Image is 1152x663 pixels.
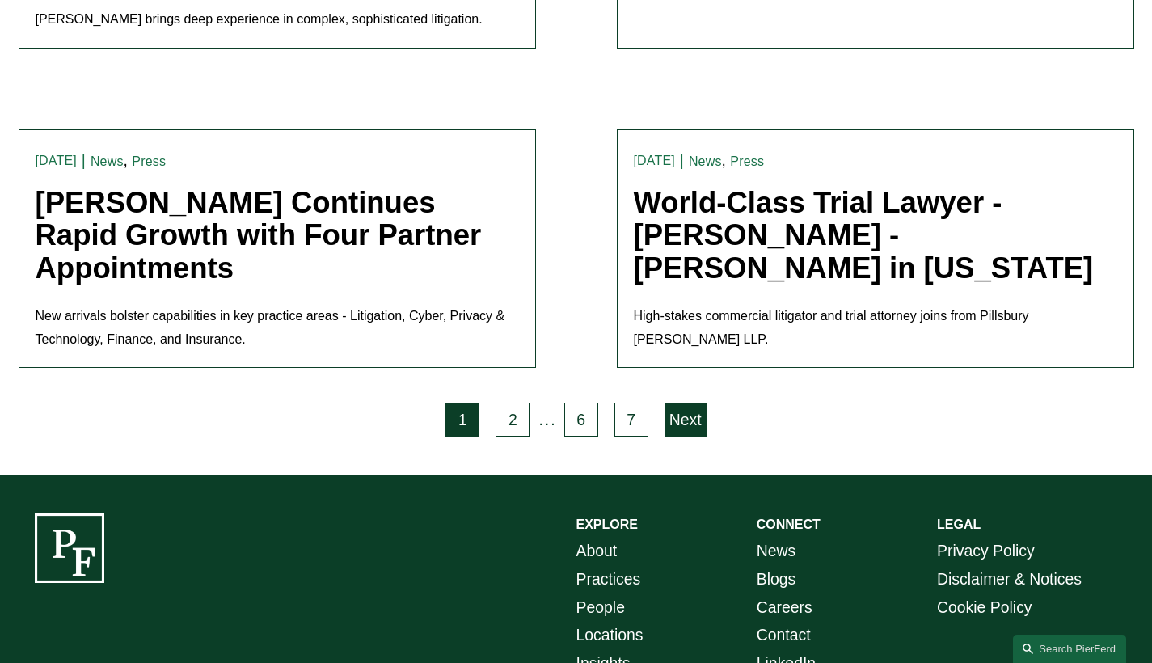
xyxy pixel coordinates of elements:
[730,154,764,168] a: Press
[576,565,641,593] a: Practices
[757,593,812,622] a: Careers
[757,537,796,565] a: News
[1013,635,1126,663] a: Search this site
[757,565,796,593] a: Blogs
[124,151,128,169] span: ,
[689,154,722,168] a: News
[36,305,519,352] p: New arrivals bolster capabilities in key practice areas - Litigation, Cyber, Privacy & Technology...
[665,403,707,437] a: Next
[937,537,1035,565] a: Privacy Policy
[496,403,530,437] a: 2
[576,593,625,622] a: People
[445,403,479,437] a: 1
[634,305,1117,352] p: High-stakes commercial litigator and trial attorney joins from Pillsbury [PERSON_NAME] LLP.
[614,403,648,437] a: 7
[576,517,638,531] strong: EXPLORE
[634,186,1094,284] a: World-Class Trial Lawyer - [PERSON_NAME] - [PERSON_NAME] in [US_STATE]
[937,517,981,531] strong: LEGAL
[937,593,1032,622] a: Cookie Policy
[564,403,598,437] a: 6
[576,537,618,565] a: About
[36,186,482,284] a: [PERSON_NAME] Continues Rapid Growth with Four Partner Appointments
[91,154,124,168] a: News
[757,621,811,649] a: Contact
[634,154,675,167] time: [DATE]
[576,621,644,649] a: Locations
[757,517,821,531] strong: CONNECT
[937,565,1082,593] a: Disclaimer & Notices
[722,151,726,169] span: ,
[132,154,166,168] a: Press
[36,8,519,32] p: [PERSON_NAME] brings deep experience in complex, sophisticated litigation.
[36,154,77,167] time: [DATE]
